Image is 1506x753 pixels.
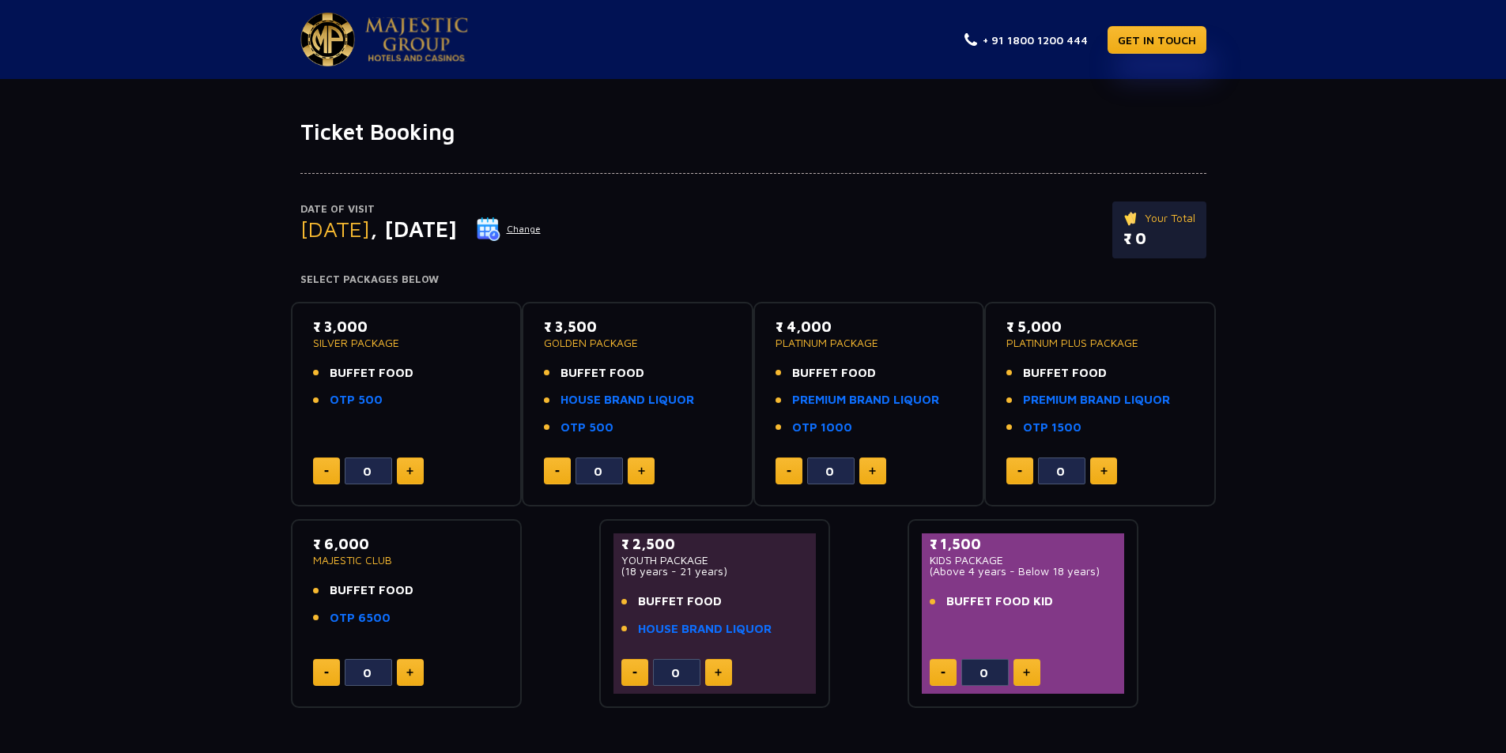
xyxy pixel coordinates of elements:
[941,672,945,674] img: minus
[313,316,500,337] p: ₹ 3,000
[1123,227,1195,250] p: ₹ 0
[330,609,391,627] a: OTP 6500
[1123,209,1140,227] img: ticket
[300,119,1206,145] h1: Ticket Booking
[330,391,383,409] a: OTP 500
[313,533,500,555] p: ₹ 6,000
[555,470,560,473] img: minus
[792,391,939,409] a: PREMIUM BRAND LIQUOR
[1108,26,1206,54] a: GET IN TOUCH
[561,364,644,382] span: BUFFET FOOD
[1006,316,1194,337] p: ₹ 5,000
[324,672,329,674] img: minus
[1017,470,1022,473] img: minus
[406,467,413,475] img: plus
[300,273,1206,286] h4: Select Packages Below
[776,337,963,348] p: PLATINUM PACKAGE
[787,470,791,473] img: minus
[330,582,413,600] span: BUFFET FOOD
[313,555,500,566] p: MAJESTIC CLUB
[365,17,468,62] img: Majestic Pride
[792,364,876,382] span: BUFFET FOOD
[964,32,1088,48] a: + 91 1800 1200 444
[1023,668,1030,676] img: plus
[544,337,731,348] p: GOLDEN PACKAGE
[930,566,1117,577] p: (Above 4 years - Below 18 years)
[324,470,329,473] img: minus
[313,337,500,348] p: SILVER PACKAGE
[869,467,876,475] img: plus
[930,533,1117,555] p: ₹ 1,500
[638,593,722,611] span: BUFFET FOOD
[638,620,772,638] a: HOUSE BRAND LIQUOR
[300,216,370,242] span: [DATE]
[561,391,694,409] a: HOUSE BRAND LIQUOR
[1023,391,1170,409] a: PREMIUM BRAND LIQUOR
[1023,364,1107,382] span: BUFFET FOOD
[715,668,722,676] img: plus
[638,467,645,475] img: plus
[1006,337,1194,348] p: PLATINUM PLUS PACKAGE
[1123,209,1195,227] p: Your Total
[330,364,413,382] span: BUFFET FOOD
[300,13,355,66] img: Majestic Pride
[544,316,731,337] p: ₹ 3,500
[792,419,852,437] a: OTP 1000
[776,316,963,337] p: ₹ 4,000
[370,216,457,242] span: , [DATE]
[1100,467,1108,475] img: plus
[1023,419,1081,437] a: OTP 1500
[406,668,413,676] img: plus
[300,201,542,217] p: Date of Visit
[476,216,542,242] button: Change
[621,533,809,555] p: ₹ 2,500
[621,566,809,577] p: (18 years - 21 years)
[946,593,1053,611] span: BUFFET FOOD KID
[930,555,1117,566] p: KIDS PACKAGE
[621,555,809,566] p: YOUTH PACKAGE
[561,419,613,437] a: OTP 500
[632,672,637,674] img: minus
